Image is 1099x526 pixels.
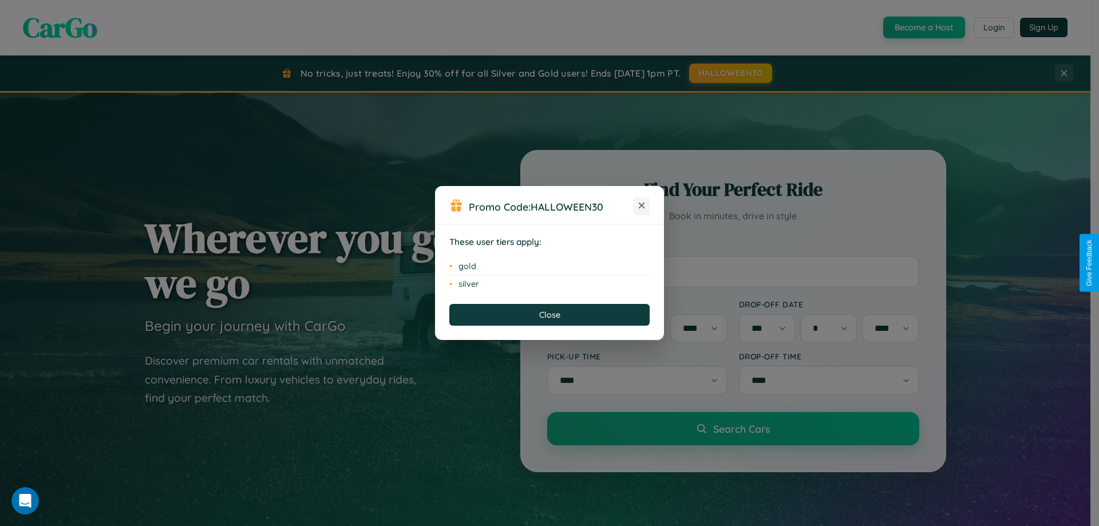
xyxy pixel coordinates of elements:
[449,236,541,247] strong: These user tiers apply:
[449,304,650,326] button: Close
[11,487,39,515] iframe: Intercom live chat
[449,258,650,275] li: gold
[1085,240,1093,286] div: Give Feedback
[469,200,634,213] h3: Promo Code:
[531,200,603,213] b: HALLOWEEN30
[449,275,650,292] li: silver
